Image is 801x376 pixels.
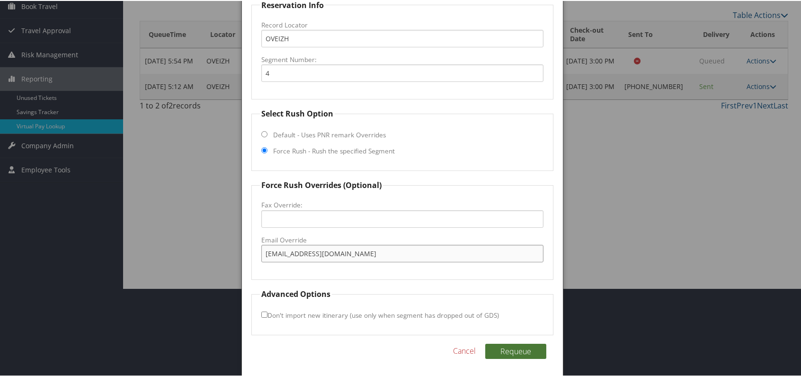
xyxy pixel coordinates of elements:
[260,287,332,299] legend: Advanced Options
[261,199,543,209] label: Fax Override:
[453,344,476,356] a: Cancel
[261,234,543,244] label: Email Override
[260,179,383,190] legend: Force Rush Overrides (Optional)
[261,311,267,317] input: Don't import new itinerary (use only when segment has dropped out of GDS)
[273,145,395,155] label: Force Rush - Rush the specified Segment
[273,129,386,139] label: Default - Uses PNR remark Overrides
[485,343,546,358] button: Requeue
[260,107,335,118] legend: Select Rush Option
[261,305,499,323] label: Don't import new itinerary (use only when segment has dropped out of GDS)
[261,19,543,29] label: Record Locator
[261,54,543,63] label: Segment Number:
